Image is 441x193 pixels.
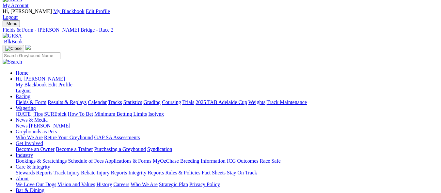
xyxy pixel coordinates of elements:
img: Search [3,59,22,65]
a: MyOzChase [153,158,179,164]
a: Track Injury Rebate [54,170,95,175]
a: News & Media [16,117,48,123]
div: Get Involved [16,146,438,152]
span: BlkBook [4,39,23,44]
a: Stewards Reports [16,170,52,175]
a: About [16,176,29,181]
div: Greyhounds as Pets [16,135,438,141]
a: Isolynx [148,111,164,117]
a: Edit Profile [48,82,72,87]
a: My Blackbook [53,8,85,14]
a: Wagering [16,105,36,111]
a: Fields & Form [16,99,46,105]
img: logo-grsa-white.png [25,45,31,50]
a: SUREpick [44,111,66,117]
a: Who We Are [16,135,43,140]
div: Care & Integrity [16,170,438,176]
a: Schedule of Fees [68,158,103,164]
a: How To Bet [68,111,93,117]
a: Logout [16,88,31,93]
a: Industry [16,152,33,158]
img: Close [5,46,22,51]
div: News & Media [16,123,438,129]
a: Tracks [108,99,122,105]
a: We Love Our Dogs [16,182,56,187]
a: Grading [144,99,161,105]
a: Integrity Reports [128,170,164,175]
a: Results & Replays [48,99,87,105]
div: Racing [16,99,438,105]
a: Statistics [123,99,142,105]
a: Track Maintenance [267,99,307,105]
a: Stay On Track [227,170,257,175]
a: Injury Reports [97,170,127,175]
button: Toggle navigation [3,45,24,52]
a: My Blackbook [16,82,47,87]
a: Care & Integrity [16,164,50,170]
a: Become a Trainer [56,146,93,152]
a: GAP SA Assessments [94,135,140,140]
a: Hi, [PERSON_NAME] [16,76,66,82]
div: Hi, [PERSON_NAME] [16,82,438,94]
a: Strategic Plan [159,182,188,187]
a: Calendar [88,99,107,105]
a: Privacy Policy [189,182,220,187]
a: Greyhounds as Pets [16,129,57,134]
a: News [16,123,27,128]
a: Become an Owner [16,146,55,152]
a: Applications & Forms [105,158,151,164]
a: Logout [3,14,18,20]
a: Race Safe [260,158,280,164]
div: Industry [16,158,438,164]
div: My Account [3,8,438,20]
a: History [96,182,112,187]
a: ICG Outcomes [227,158,258,164]
a: [DATE] Tips [16,111,43,117]
span: Menu [7,21,17,26]
input: Search [3,52,60,59]
div: Wagering [16,111,438,117]
a: Minimum Betting Limits [94,111,147,117]
a: [PERSON_NAME] [29,123,70,128]
a: 2025 TAB Adelaide Cup [196,99,247,105]
a: Get Involved [16,141,43,146]
a: Retire Your Greyhound [44,135,93,140]
a: Edit Profile [86,8,110,14]
a: BlkBook [3,39,23,44]
button: Toggle navigation [3,20,20,27]
span: Hi, [PERSON_NAME] [3,8,52,14]
a: Breeding Information [180,158,226,164]
a: Weights [248,99,265,105]
img: GRSA [3,33,22,39]
a: My Account [3,3,29,8]
a: Coursing [162,99,181,105]
a: Bar & Dining [16,187,44,193]
a: Purchasing a Greyhound [94,146,146,152]
a: Who We Are [131,182,158,187]
a: Vision and Values [57,182,95,187]
a: Home [16,70,28,76]
a: Syndication [147,146,172,152]
a: Bookings & Scratchings [16,158,67,164]
a: Fields & Form - [PERSON_NAME] Bridge - Race 2 [3,27,438,33]
div: About [16,182,438,187]
span: Hi, [PERSON_NAME] [16,76,65,82]
a: Trials [182,99,194,105]
a: Rules & Policies [165,170,200,175]
a: Fact Sheets [202,170,226,175]
a: Careers [113,182,129,187]
a: Racing [16,94,30,99]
